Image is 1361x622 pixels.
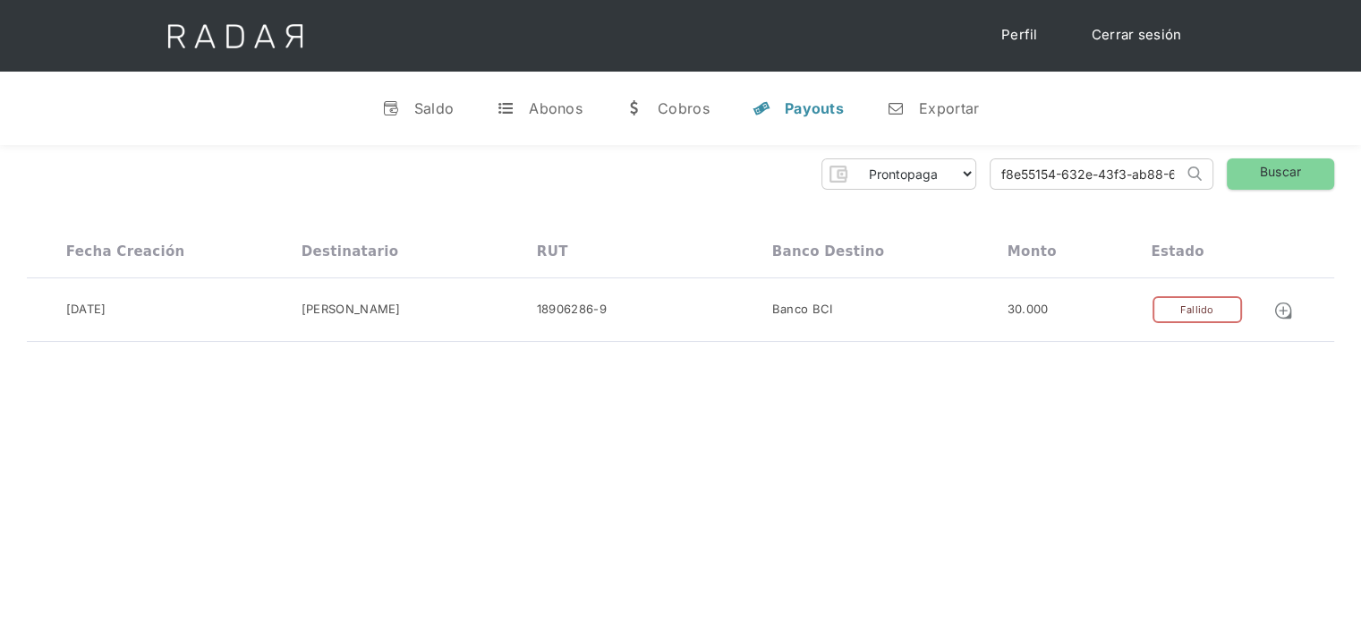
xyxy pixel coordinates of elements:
div: Abonos [529,99,583,117]
a: Perfil [983,18,1056,53]
div: t [497,99,515,117]
div: [PERSON_NAME] [302,301,401,319]
div: [DATE] [66,301,106,319]
div: Exportar [919,99,979,117]
div: Fecha creación [66,243,185,260]
a: Buscar [1227,158,1334,190]
div: RUT [537,243,568,260]
div: Cobros [658,99,710,117]
div: Saldo [414,99,455,117]
div: n [887,99,905,117]
div: Monto [1008,243,1057,260]
div: Fallido [1153,296,1242,324]
img: Detalle [1273,301,1293,320]
div: Banco BCI [772,301,833,319]
div: 18906286-9 [537,301,607,319]
div: v [382,99,400,117]
div: w [625,99,643,117]
input: Busca por ID [991,159,1183,189]
div: Destinatario [302,243,398,260]
div: Estado [1151,243,1204,260]
div: Banco destino [772,243,884,260]
div: Payouts [785,99,844,117]
a: Cerrar sesión [1074,18,1200,53]
div: y [753,99,770,117]
form: Form [821,158,976,190]
div: 30.000 [1008,301,1049,319]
